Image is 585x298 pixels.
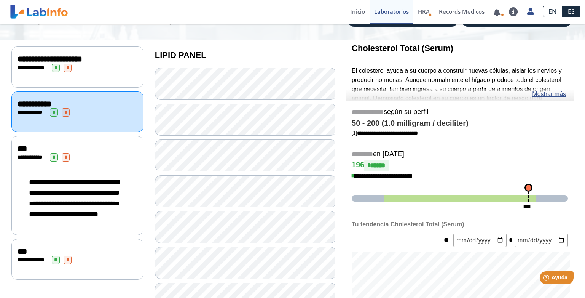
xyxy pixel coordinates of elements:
b: Cholesterol Total (Serum) [352,43,453,53]
input: mm/dd/yyyy [515,234,568,247]
iframe: Help widget launcher [517,268,577,290]
a: ES [562,6,580,17]
input: mm/dd/yyyy [453,234,507,247]
h4: 196 [352,160,568,171]
h5: en [DATE] [352,150,568,159]
h5: según su perfil [352,108,568,117]
b: LIPID PANEL [155,50,206,60]
a: EN [543,6,562,17]
b: Tu tendencia Cholesterol Total (Serum) [352,221,464,228]
span: HRA [418,8,430,15]
a: Mostrar más [532,90,566,99]
p: El colesterol ayuda a su cuerpo a construir nuevas células, aislar los nervios y producir hormona... [352,66,568,148]
a: [1] [352,130,418,136]
h4: 50 - 200 (1.0 milligram / deciliter) [352,119,568,128]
